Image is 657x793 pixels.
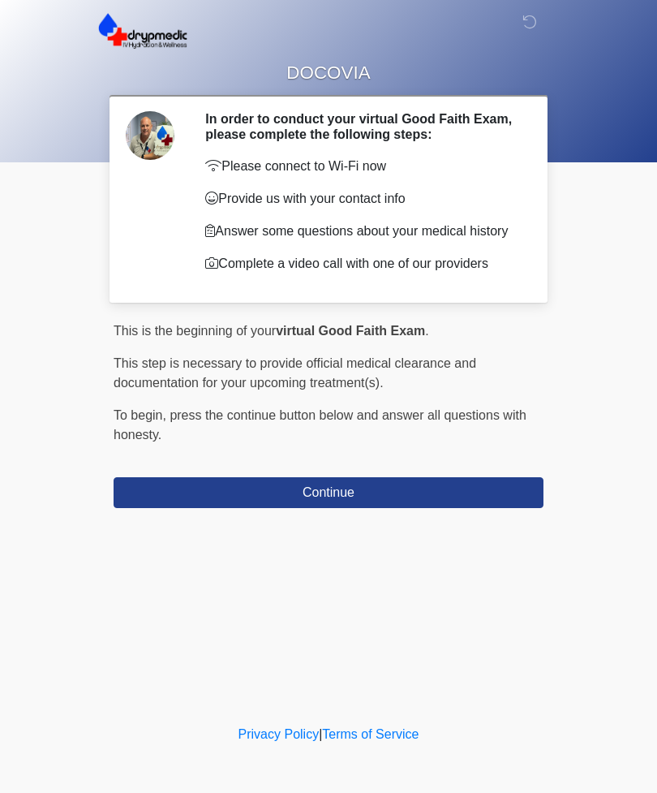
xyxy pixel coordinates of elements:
[238,727,320,741] a: Privacy Policy
[114,356,476,390] span: This step is necessary to provide official medical clearance and documentation for your upcoming ...
[114,477,543,508] button: Continue
[114,408,526,442] span: press the continue button below and answer all questions with honesty.
[205,157,519,176] p: Please connect to Wi-Fi now
[322,727,419,741] a: Terms of Service
[205,222,519,241] p: Answer some questions about your medical history
[425,324,428,338] span: .
[97,12,188,50] img: DrypMedic IV Hydration & Wellness Logo
[126,111,174,160] img: Agent Avatar
[101,58,556,88] h1: DOCOVIA
[319,727,322,741] a: |
[276,324,425,338] strong: virtual Good Faith Exam
[205,189,519,209] p: Provide us with your contact info
[205,111,519,142] h2: In order to conduct your virtual Good Faith Exam, please complete the following steps:
[114,408,170,422] span: To begin,
[114,324,276,338] span: This is the beginning of your
[205,254,519,274] p: Complete a video call with one of our providers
